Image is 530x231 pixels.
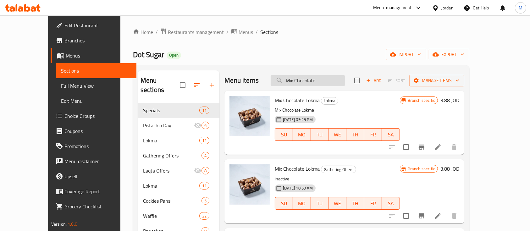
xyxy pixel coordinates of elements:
[321,97,338,105] div: Lokma
[167,52,181,58] span: Open
[367,130,380,139] span: FR
[138,103,220,118] div: Specials11
[373,4,412,12] div: Menu-management
[349,130,362,139] span: TH
[64,142,132,150] span: Promotions
[138,163,220,178] div: Laqta Offers8
[346,197,364,210] button: TH
[202,122,209,129] div: items
[160,28,224,36] a: Restaurants management
[202,168,209,174] span: 8
[143,182,199,190] span: Lokma
[133,47,164,62] span: Dot Sugar
[143,152,202,159] span: Gathering Offers
[133,28,153,36] a: Home
[138,148,220,163] div: Gathering Offers4
[64,112,132,120] span: Choice Groups
[199,182,209,190] div: items
[143,212,199,220] span: Waffle
[168,28,224,36] span: Restaurants management
[519,4,522,11] span: M
[202,153,209,159] span: 4
[61,97,132,105] span: Edit Menu
[143,197,202,205] span: Cockies Pans
[434,212,442,220] a: Edit menu item
[189,78,204,93] span: Sort sections
[275,197,293,210] button: SU
[143,167,194,174] div: Laqta Offers
[414,77,459,85] span: Manage items
[51,184,137,199] a: Coverage Report
[64,37,132,44] span: Branches
[382,128,400,141] button: SA
[400,209,413,223] span: Select to update
[51,139,137,154] a: Promotions
[321,166,356,173] span: Gathering Offers
[231,28,253,36] a: Menus
[364,128,382,141] button: FR
[364,76,384,85] button: Add
[405,166,438,172] span: Branch specific
[275,96,320,105] span: Mix Chocolate Lokma
[313,199,326,208] span: TU
[384,76,409,85] span: Select section first
[226,28,229,36] li: /
[434,51,464,58] span: export
[367,199,380,208] span: FR
[141,76,180,95] h2: Menu sections
[51,33,137,48] a: Branches
[224,76,259,85] h2: Menu items
[295,130,308,139] span: MO
[199,107,209,114] div: items
[364,197,382,210] button: FR
[167,52,181,59] div: Open
[386,49,426,60] button: import
[200,107,209,113] span: 11
[143,122,194,129] span: Pistachio Day
[51,48,137,63] a: Menus
[447,208,462,223] button: delete
[313,130,326,139] span: TU
[200,138,209,144] span: 12
[331,130,344,139] span: WE
[200,213,209,219] span: 22
[51,154,137,169] a: Menu disclaimer
[328,128,346,141] button: WE
[391,51,421,58] span: import
[328,197,346,210] button: WE
[275,128,293,141] button: SU
[293,197,311,210] button: MO
[382,197,400,210] button: SA
[278,199,290,208] span: SU
[278,130,290,139] span: SU
[64,127,132,135] span: Coupons
[229,164,270,205] img: Mix Chocolate Lokma
[61,67,132,74] span: Sections
[202,123,209,129] span: 6
[68,220,77,228] span: 1.0.0
[311,197,329,210] button: TU
[51,169,137,184] a: Upsell
[202,197,209,205] div: items
[434,143,442,151] a: Edit menu item
[51,220,67,228] span: Version:
[64,173,132,180] span: Upsell
[271,75,345,86] input: search
[409,75,464,86] button: Manage items
[414,140,429,155] button: Branch-specific-item
[447,140,462,155] button: delete
[133,28,469,36] nav: breadcrumb
[176,79,189,92] span: Select all sections
[229,96,270,136] img: Mix Chocolate Lokma
[143,137,199,144] span: Lokma
[51,124,137,139] a: Coupons
[156,28,158,36] li: /
[64,188,132,195] span: Coverage Report
[280,117,315,123] span: [DATE] 09:29 PM
[295,199,308,208] span: MO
